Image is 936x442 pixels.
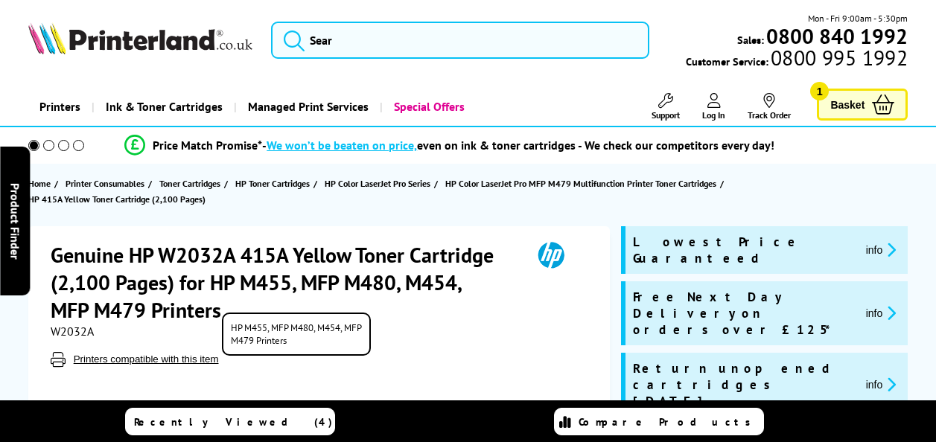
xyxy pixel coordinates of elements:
button: promo-description [862,376,901,393]
img: Printerland Logo [28,22,252,54]
span: HP Toner Cartridges [235,176,310,191]
span: 0800 995 1992 [768,51,908,65]
a: Recently Viewed (4) [125,408,335,435]
span: HP 415A Yellow Toner Cartridge (2,100 Pages) [28,191,206,207]
span: Toner Cartridges [159,176,220,191]
span: W2032A [51,324,94,339]
a: 0800 840 1992 [764,29,908,43]
span: Log In [702,109,725,121]
img: HP [517,241,585,269]
span: Return unopened cartridges [DATE] [633,360,853,409]
span: We won’t be beaten on price, [267,138,417,153]
b: 0800 840 1992 [766,22,908,50]
a: HP Toner Cartridges [235,176,313,191]
li: modal_Promise [7,132,892,158]
span: Product Finder [7,183,22,260]
a: Special Offers [380,88,476,126]
span: Lowest Price Guaranteed [633,234,853,266]
span: Price Match Promise* [153,138,262,153]
span: Basket [830,95,865,115]
a: HP 415A Yellow Toner Cartridge (2,100 Pages) [28,191,209,207]
a: HP Color LaserJet Pro MFP M479 Multifunction Printer Toner Cartridges [445,176,720,191]
a: Managed Print Services [234,88,380,126]
span: Customer Service: [686,51,908,68]
span: Sales: [737,33,764,47]
a: Printer Consumables [66,176,148,191]
a: Track Order [748,93,791,121]
span: HP M455, MFP M480, M454, MFP M479 Printers [222,313,371,356]
span: HP Color LaserJet Pro MFP M479 Multifunction Printer Toner Cartridges [445,176,716,191]
a: Printerland Logo [28,22,252,57]
a: Basket 1 [817,89,908,121]
a: Log In [702,93,725,121]
a: HP Color LaserJet Pro Series [325,176,434,191]
span: Home [28,176,51,191]
span: Printer Consumables [66,176,144,191]
span: Recently Viewed (4) [134,415,333,429]
span: Free Next Day Delivery on orders over £125* [633,289,853,338]
span: Mon - Fri 9:00am - 5:30pm [808,11,908,25]
a: Compare Products [554,408,764,435]
a: Home [28,176,54,191]
h1: Genuine HP W2032A 415A Yellow Toner Cartridge (2,100 Pages) for HP M455, MFP M480, M454, MFP M479... [51,241,518,324]
button: promo-description [862,304,901,321]
a: Ink & Toner Cartridges [92,88,234,126]
button: promo-description [862,241,901,258]
span: HP Color LaserJet Pro Series [325,176,430,191]
div: - even on ink & toner cartridges - We check our competitors every day! [262,138,774,153]
span: 1 [810,82,829,100]
a: Support [652,93,680,121]
input: Sear [271,22,649,59]
span: Support [652,109,680,121]
span: Ink & Toner Cartridges [106,88,223,126]
span: Compare Products [579,415,759,429]
a: Toner Cartridges [159,176,224,191]
button: Printers compatible with this item [69,353,223,365]
a: Printers [28,88,92,126]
